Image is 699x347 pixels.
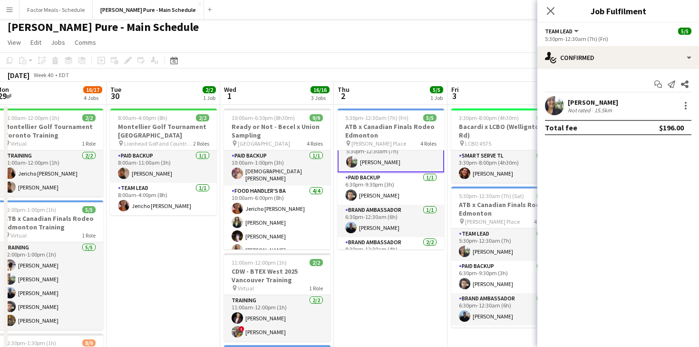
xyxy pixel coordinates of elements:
div: 1 Job [203,94,215,101]
h3: CDW - BTEX West 2025 Vancouver Training [224,267,330,284]
button: Team Lead [545,28,580,35]
h1: [PERSON_NAME] Pure - Main Schedule [8,20,199,34]
span: 8:00am-4:00pm (8h) [118,114,167,121]
span: 12:00pm-1:00pm (1h) [4,206,56,213]
span: Tue [110,85,121,94]
span: [PERSON_NAME] Place [351,140,406,147]
a: View [4,36,25,49]
span: 4 Roles [307,140,323,147]
span: 1/1 [537,114,550,121]
div: EDT [59,71,69,79]
span: 1 Role [536,140,550,147]
div: Confirmed [537,46,699,69]
app-card-role: Smart Serve TL1/13:30pm-8:00pm (4h30m)[PERSON_NAME] [451,150,558,183]
span: 4 Roles [420,140,437,147]
span: 3:30pm-8:00pm (4h30m) [459,114,519,121]
span: Thu [338,85,349,94]
a: Edit [27,36,45,49]
div: 1 Job [430,94,443,101]
span: 8/9 [82,339,96,347]
button: [PERSON_NAME] Pure - Main Schedule [93,0,204,19]
span: Week 40 [31,71,55,79]
h3: Job Fulfilment [537,5,699,17]
span: 2 Roles [193,140,209,147]
span: 5/5 [82,206,96,213]
app-job-card: 5:30pm-12:30am (7h) (Fri)5/5ATB x Canadian Finals Rodeo Edmonton [PERSON_NAME] Place4 RolesTeam L... [338,109,444,249]
span: 12:30pm-1:30pm (1h) [4,339,56,347]
span: 30 [109,90,121,101]
span: 5/5 [537,192,550,199]
button: Factor Meals - Schedule [19,0,93,19]
span: 5/5 [423,114,437,121]
div: 15.5km [592,107,614,114]
span: 5/5 [678,28,691,35]
app-job-card: 10:00am-6:30pm (8h30m)9/9Ready or Not - Becel x Union Sampling [GEOGRAPHIC_DATA]4 RolesPaid Backu... [224,109,330,249]
div: 3:30pm-8:00pm (4h30m)1/1Bacardi x LCBO (Wellignton Rd) LCBO #5751 RoleSmart Serve TL1/13:30pm-8:0... [451,109,558,183]
span: Edit [30,38,41,47]
div: [DATE] [8,70,29,80]
span: Lionhead Golf and Country Golf [124,140,193,147]
app-card-role: Training2/211:00am-12:00pm (1h)[PERSON_NAME]![PERSON_NAME] [224,295,330,341]
span: 4 Roles [534,218,550,225]
span: 16/16 [311,86,330,93]
div: 4 Jobs [84,94,102,101]
span: Virtual [10,232,27,239]
div: Total fee [545,123,577,132]
span: 5:30pm-12:30am (7h) (Fri) [345,114,408,121]
span: Jobs [51,38,65,47]
app-card-role: Food Handler's BA4/410:00am-6:00pm (8h)Jericho [PERSON_NAME][PERSON_NAME][PERSON_NAME][PERSON_NAME] [224,186,330,259]
span: 1 [223,90,236,101]
app-card-role: Team Lead1/18:00am-4:00pm (8h)Jericho [PERSON_NAME] [110,183,217,215]
h3: Montellier Golf Tournament [GEOGRAPHIC_DATA] [110,122,217,139]
div: Not rated [568,107,592,114]
app-card-role: Paid Backup1/18:00am-11:00am (3h)[PERSON_NAME] [110,150,217,183]
span: [PERSON_NAME] Place [465,218,520,225]
span: 2/2 [82,114,96,121]
app-job-card: 5:30pm-12:30am (7h) (Sat)5/5ATB x Canadian Finals Rodeo Edmonton [PERSON_NAME] Place4 RolesTeam L... [451,187,558,327]
span: 2/2 [196,114,209,121]
app-card-role: Paid Backup1/16:30pm-9:30pm (3h)[PERSON_NAME] [338,172,444,205]
span: 2/2 [310,259,323,266]
h3: Bacardi x LCBO (Wellignton Rd) [451,122,558,139]
h3: ATB x Canadian Finals Rodeo Edmonton [451,200,558,218]
app-job-card: 8:00am-4:00pm (8h)2/2Montellier Golf Tournament [GEOGRAPHIC_DATA] Lionhead Golf and Country Golf2... [110,109,217,215]
app-card-role: Brand Ambassador1/16:30pm-12:30am (6h)[PERSON_NAME] [338,205,444,237]
div: 3 Jobs [311,94,329,101]
span: Comms [75,38,96,47]
span: 2/2 [203,86,216,93]
span: 11:00am-12:00pm (1h) [232,259,287,266]
h3: ATB x Canadian Finals Rodeo Edmonton [338,122,444,139]
span: LCBO #575 [465,140,491,147]
span: 1 Role [82,232,96,239]
span: ! [239,326,244,332]
span: 9/9 [310,114,323,121]
span: Virtual [10,140,27,147]
span: 16/17 [83,86,102,93]
div: 5:30pm-12:30am (7h) (Fri) [545,35,691,42]
div: [PERSON_NAME] [568,98,618,107]
span: Fri [451,85,459,94]
span: 1 Role [82,140,96,147]
app-card-role: Brand Ambassador1/16:30pm-12:30am (6h)[PERSON_NAME] [451,293,558,326]
span: 2 [336,90,349,101]
app-job-card: 11:00am-12:00pm (1h)2/2CDW - BTEX West 2025 Vancouver Training Virtual1 RoleTraining2/211:00am-12... [224,253,330,341]
app-card-role: Team Lead1/15:30pm-12:30am (7h)[PERSON_NAME] [338,138,444,172]
a: Comms [71,36,100,49]
app-card-role: Paid Backup1/110:00am-1:00pm (3h)[DEMOGRAPHIC_DATA][PERSON_NAME] [224,150,330,186]
h3: Ready or Not - Becel x Union Sampling [224,122,330,139]
app-card-role: Team Lead1/15:30pm-12:30am (7h)[PERSON_NAME] [451,228,558,261]
div: $196.00 [659,123,684,132]
a: Jobs [47,36,69,49]
span: Team Lead [545,28,573,35]
span: 3 [450,90,459,101]
span: 5/5 [430,86,443,93]
app-card-role: Brand Ambassador2/28:30pm-12:30am (4h) [338,237,444,283]
span: 5:30pm-12:30am (7h) (Sat) [459,192,524,199]
span: View [8,38,21,47]
app-card-role: Paid Backup1/16:30pm-9:30pm (3h)[PERSON_NAME] [451,261,558,293]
